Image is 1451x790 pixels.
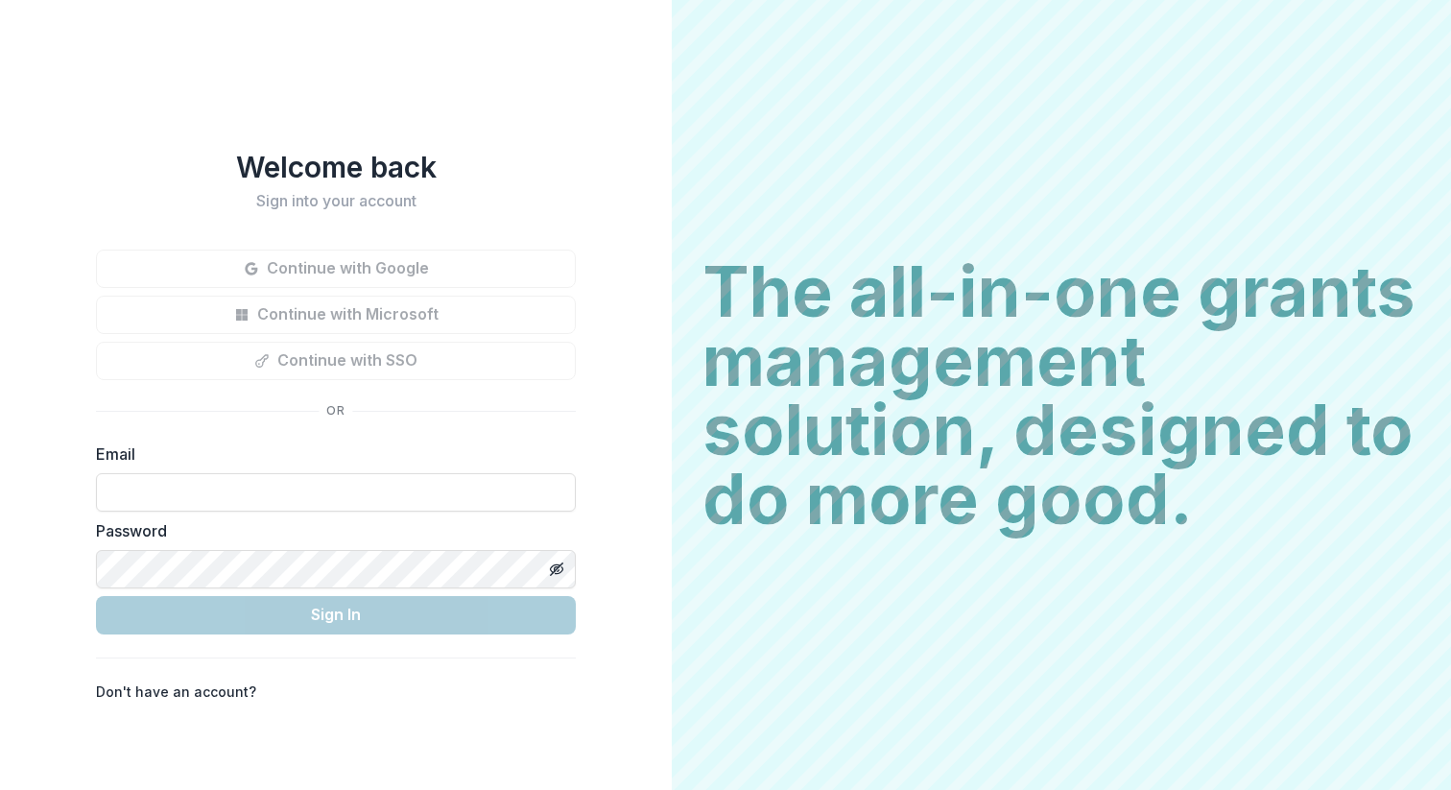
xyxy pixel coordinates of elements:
h1: Welcome back [96,150,576,184]
label: Email [96,443,564,466]
button: Continue with SSO [96,342,576,380]
button: Sign In [96,596,576,634]
p: Don't have an account? [96,682,256,702]
button: Toggle password visibility [541,554,572,585]
button: Continue with Microsoft [96,296,576,334]
button: Continue with Google [96,250,576,288]
h2: Sign into your account [96,192,576,210]
label: Password [96,519,564,542]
